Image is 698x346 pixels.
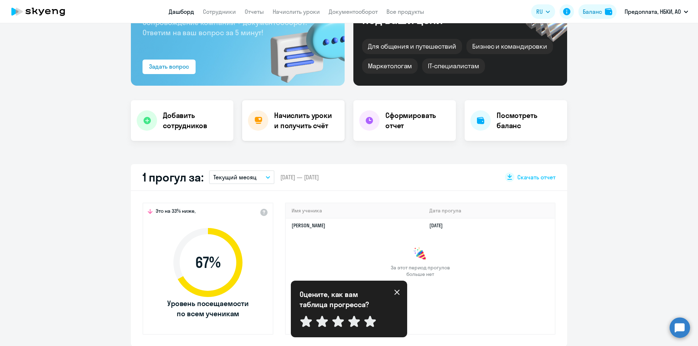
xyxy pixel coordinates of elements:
span: Скачать отчет [517,173,555,181]
p: Предоплата, НБКИ, АО [625,7,681,16]
h2: 1 прогул за: [143,170,203,184]
div: Для общения и путешествий [362,39,462,54]
span: [DATE] — [DATE] [280,173,319,181]
img: bg-img [260,4,345,86]
img: balance [605,8,612,15]
span: 67 % [166,254,250,271]
div: Бизнес и командировки [466,39,553,54]
th: Дата прогула [424,203,555,218]
div: Задать вопрос [149,62,189,71]
div: Маркетологам [362,58,418,74]
button: Балансbalance [578,4,617,19]
div: Курсы английского под ваши цели [362,1,486,26]
h4: Посмотреть баланс [497,110,561,131]
span: Уровень посещаемости по всем ученикам [166,298,250,319]
h4: Начислить уроки и получить счёт [274,110,337,131]
div: Баланс [583,7,602,16]
div: IT-специалистам [422,58,485,74]
button: Текущий месяц [209,170,274,184]
th: Имя ученика [286,203,424,218]
h4: Сформировать отчет [385,110,450,131]
button: Задать вопрос [143,60,196,74]
a: Документооборот [329,8,378,15]
a: Сотрудники [203,8,236,15]
p: Текущий месяц [213,173,257,182]
a: Отчеты [245,8,264,15]
span: За этот период прогулов больше нет [390,264,451,277]
button: Предоплата, НБКИ, АО [621,3,692,20]
p: Оцените, как вам таблица прогресса? [300,289,380,310]
span: RU [536,7,543,16]
a: [DATE] [429,222,449,229]
a: [PERSON_NAME] [292,222,325,229]
a: Дашборд [169,8,194,15]
img: congrats [413,247,428,261]
a: Все продукты [386,8,424,15]
span: Это на 33% ниже, [156,208,196,216]
h4: Добавить сотрудников [163,110,228,131]
button: RU [531,4,555,19]
a: Начислить уроки [273,8,320,15]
